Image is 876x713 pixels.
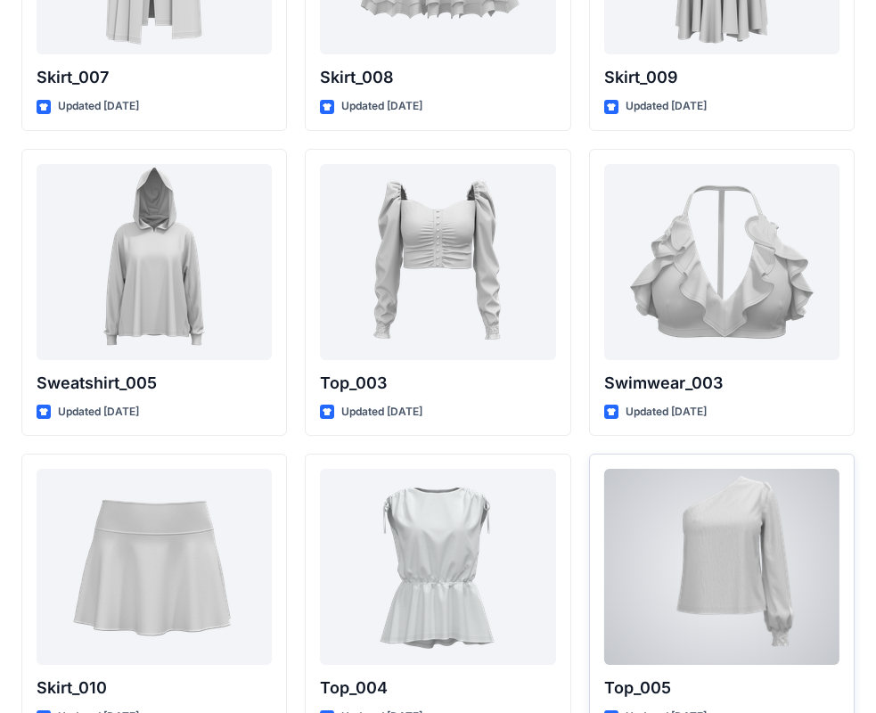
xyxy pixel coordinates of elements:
p: Updated [DATE] [341,403,422,422]
p: Swimwear_003 [604,371,839,396]
p: Updated [DATE] [626,97,707,116]
a: Sweatshirt_005 [37,164,272,360]
a: Top_004 [320,469,555,665]
p: Top_003 [320,371,555,396]
p: Updated [DATE] [58,403,139,422]
p: Updated [DATE] [58,97,139,116]
p: Skirt_007 [37,65,272,90]
p: Updated [DATE] [341,97,422,116]
p: Top_005 [604,676,839,701]
a: Top_003 [320,164,555,360]
p: Updated [DATE] [626,403,707,422]
p: Skirt_009 [604,65,839,90]
p: Skirt_008 [320,65,555,90]
a: Skirt_010 [37,469,272,665]
p: Top_004 [320,676,555,701]
p: Skirt_010 [37,676,272,701]
a: Swimwear_003 [604,164,839,360]
a: Top_005 [604,469,839,665]
p: Sweatshirt_005 [37,371,272,396]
